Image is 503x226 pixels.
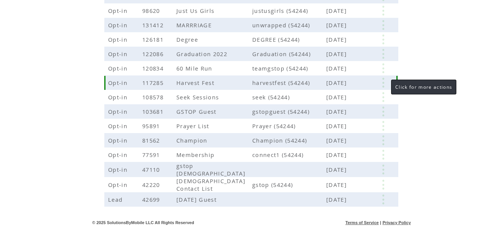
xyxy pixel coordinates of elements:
span: 81562 [142,137,162,144]
span: © 2025 SolutionsByMobile LLC All Rights Reserved [92,220,194,225]
span: unwrapped (54244) [252,21,326,29]
a: Privacy Policy [382,220,411,225]
span: 122086 [142,50,165,58]
span: Graduation 2022 [176,50,229,58]
span: [DATE] [326,50,349,58]
span: Lead [108,196,124,203]
span: connect1 (54244) [252,151,326,159]
span: Click for more actions [395,84,452,90]
span: Opt-in [108,122,129,130]
span: seek (54244) [252,93,326,101]
span: GSTOP Guest [176,108,218,115]
span: [DATE] [326,21,349,29]
span: 47110 [142,166,162,173]
span: gstop (54244) [252,181,326,188]
span: justusgirls (54244) [252,7,326,14]
span: [DATE] [326,166,349,173]
span: Opt-in [108,137,129,144]
span: DEGREE (54244) [252,36,326,43]
span: Opt-in [108,36,129,43]
span: [DATE] [326,7,349,14]
span: | [380,220,381,225]
span: Membership [176,151,216,159]
span: Opt-in [108,108,129,115]
span: MARRRIAGE [176,21,214,29]
span: Opt-in [108,93,129,101]
span: Opt-in [108,79,129,86]
span: Opt-in [108,64,129,72]
span: 120834 [142,64,165,72]
a: Terms of Service [346,220,379,225]
span: [DATE] Guest [176,196,218,203]
span: 42699 [142,196,162,203]
span: Prayer (54244) [252,122,326,130]
span: Seek Sessions [176,93,221,101]
span: 60 Mile Run [176,64,214,72]
span: Opt-in [108,50,129,58]
span: 126181 [142,36,165,43]
span: Champion [176,137,209,144]
span: 117285 [142,79,165,86]
span: 98620 [142,7,162,14]
span: [DATE] [326,36,349,43]
span: Degree [176,36,200,43]
span: 42220 [142,181,162,188]
span: Prayer List [176,122,211,130]
span: 103681 [142,108,165,115]
span: 131412 [142,21,165,29]
span: Opt-in [108,166,129,173]
span: Just Us Girls [176,7,216,14]
span: [DATE] [326,122,349,130]
span: teamgstop (54244) [252,64,326,72]
span: Opt-in [108,151,129,159]
span: gstop [DEMOGRAPHIC_DATA] [176,162,247,177]
span: [DATE] [326,196,349,203]
span: Opt-in [108,181,129,188]
span: harvestfest (54244) [252,79,326,86]
span: 108578 [142,93,165,101]
span: Opt-in [108,7,129,14]
span: [DATE] [326,64,349,72]
span: [DATE] [326,151,349,159]
span: [DATE] [326,93,349,101]
span: Champion (54244) [252,137,326,144]
span: [DATE] [326,137,349,144]
span: 95891 [142,122,162,130]
span: Harvest Fest [176,79,216,86]
span: Opt-in [108,21,129,29]
span: gstopguest (54244) [252,108,326,115]
span: [DATE] [326,181,349,188]
span: [DATE] [326,108,349,115]
span: [DATE] [326,79,349,86]
span: Graduation (54244) [252,50,326,58]
span: 77591 [142,151,162,159]
span: [DEMOGRAPHIC_DATA] Contact List [176,177,245,192]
